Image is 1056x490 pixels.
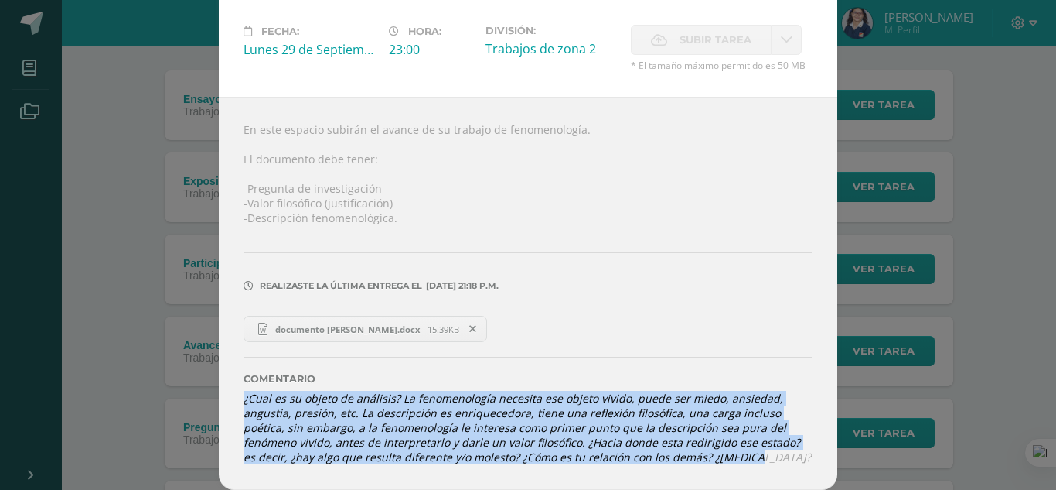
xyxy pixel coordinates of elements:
[244,41,376,58] div: Lunes 29 de Septiembre
[485,25,618,36] label: División:
[772,25,802,55] a: La fecha de entrega ha expirado
[244,391,811,464] i: ¿Cual es su objeto de análisis? La fenomenología necesita ese objeto vivido, puede ser miedo, ans...
[680,26,751,54] span: Subir tarea
[631,25,772,55] label: La fecha de entrega ha expirado
[244,373,812,385] label: Comentario
[631,59,812,72] span: * El tamaño máximo permitido es 50 MB
[389,41,473,58] div: 23:00
[408,26,441,37] span: Hora:
[485,40,618,57] div: Trabajos de zona 2
[460,320,486,338] span: Remover entrega
[219,97,837,490] div: En este espacio subirán el avance de su trabajo de fenomenología. El documento debe tener: -Pregu...
[244,316,487,342] a: documento [PERSON_NAME].docx 15.39KB
[267,324,428,335] span: documento [PERSON_NAME].docx
[261,26,299,37] span: Fecha:
[260,280,422,291] span: Realizaste la última entrega el
[422,286,499,286] span: [DATE] 21:18 p.m.
[428,324,459,335] span: 15.39KB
